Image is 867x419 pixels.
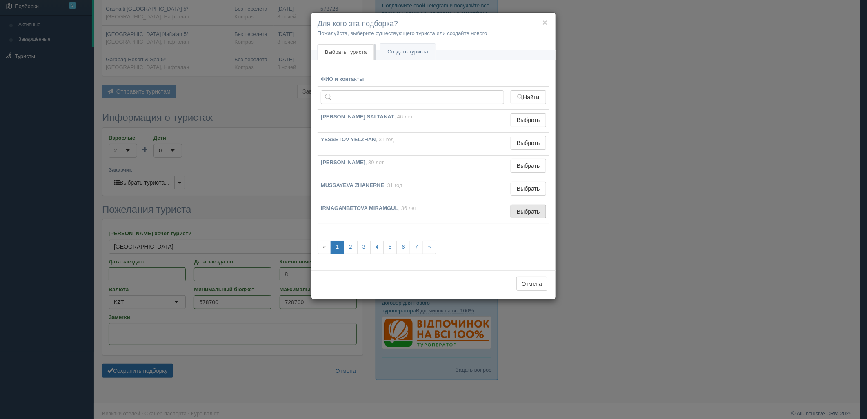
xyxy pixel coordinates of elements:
[511,182,546,196] button: Выбрать
[370,241,384,254] a: 4
[394,114,413,120] span: , 46 лет
[396,241,410,254] a: 6
[398,205,417,211] span: , 36 лет
[511,159,546,173] button: Выбрать
[511,205,546,218] button: Выбрать
[380,44,436,60] a: Создать туриста
[331,241,344,254] a: 1
[318,44,374,60] a: Выбрать туриста
[344,241,357,254] a: 2
[511,90,546,104] button: Найти
[321,182,385,188] b: MUSSAYEVA ZHANERKE
[511,113,546,127] button: Выбрать
[318,19,549,29] h4: Для кого эта подборка?
[410,241,423,254] a: 7
[357,241,371,254] a: 3
[321,90,504,104] input: Поиск по ФИО, паспорту или контактам
[376,136,394,143] span: , 31 год
[318,241,331,254] span: «
[321,136,376,143] b: YESSETOV YELZHAN
[511,136,546,150] button: Выбрать
[385,182,402,188] span: , 31 год
[383,241,397,254] a: 5
[318,72,507,87] th: ФИО и контакты
[542,18,547,27] button: ×
[423,241,436,254] a: »
[318,29,549,37] p: Пожалуйста, выберите существующего туриста или создайте нового
[321,205,398,211] b: IRMAGANBETOVA MIRAMGUL
[321,114,394,120] b: [PERSON_NAME] SALTANAT
[365,159,384,165] span: , 39 лет
[516,277,547,291] button: Отмена
[321,159,365,165] b: [PERSON_NAME]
